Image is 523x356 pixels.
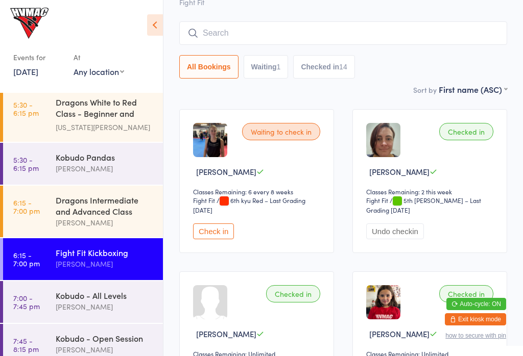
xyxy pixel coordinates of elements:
button: how to secure with pin [445,332,506,339]
div: Checked in [266,285,320,302]
button: All Bookings [179,55,239,79]
div: [PERSON_NAME] [56,344,154,355]
img: Hunter Valley Martial Arts Centre Morisset [10,8,49,39]
div: Kobudo - Open Session [56,333,154,344]
div: Fight Fit Kickboxing [56,247,154,258]
time: 7:45 - 8:15 pm [13,337,39,353]
span: [PERSON_NAME] [369,166,430,177]
span: / 6th kyu Red – Last Grading [DATE] [193,196,305,214]
button: Auto-cycle: ON [446,298,506,310]
div: Any location [74,66,124,77]
div: Checked in [439,123,493,140]
div: Fight Fit [366,196,388,205]
div: Dragons White to Red Class - Beginner and Intermed... [56,96,154,121]
button: Exit kiosk mode [445,313,506,325]
button: Waiting1 [244,55,289,79]
span: [PERSON_NAME] [196,166,256,177]
img: image1726562946.png [193,123,227,157]
div: Dragons Intermediate and Advanced Class [56,194,154,217]
div: [PERSON_NAME] [56,217,154,228]
input: Search [179,21,507,45]
div: Waiting to check in [242,123,320,140]
div: Classes Remaining: 2 this week [366,187,496,196]
time: 6:15 - 7:00 pm [13,198,40,215]
span: [PERSON_NAME] [369,328,430,339]
img: image1697581553.png [366,123,400,157]
time: 5:30 - 6:15 pm [13,100,39,117]
img: image1680302559.png [366,285,400,319]
button: Checked in14 [293,55,354,79]
div: Kobudo - All Levels [56,290,154,301]
div: Events for [13,49,63,66]
div: First name (ASC) [439,84,507,95]
a: [DATE] [13,66,38,77]
div: [PERSON_NAME] [56,163,154,174]
time: 7:00 - 7:45 pm [13,294,40,310]
div: Checked in [439,285,493,302]
button: Undo checkin [366,223,424,239]
a: 6:15 -7:00 pmDragons Intermediate and Advanced Class[PERSON_NAME] [3,186,163,237]
a: 7:00 -7:45 pmKobudo - All Levels[PERSON_NAME] [3,281,163,323]
a: 6:15 -7:00 pmFight Fit Kickboxing[PERSON_NAME] [3,238,163,280]
div: Classes Remaining: 6 every 8 weeks [193,187,323,196]
div: [PERSON_NAME] [56,301,154,313]
div: 1 [277,63,281,71]
span: / 5th [PERSON_NAME] – Last Grading [DATE] [366,196,481,214]
label: Sort by [413,85,437,95]
a: 5:30 -6:15 pmKobudo Pandas[PERSON_NAME] [3,143,163,185]
button: Check in [193,223,234,239]
div: At [74,49,124,66]
div: Kobudo Pandas [56,151,154,163]
div: [PERSON_NAME] [56,258,154,270]
div: Fight Fit [193,196,215,205]
div: 14 [339,63,347,71]
div: [US_STATE][PERSON_NAME] [56,121,154,133]
span: [PERSON_NAME] [196,328,256,339]
time: 5:30 - 6:15 pm [13,156,39,172]
time: 6:15 - 7:00 pm [13,251,40,267]
a: 5:30 -6:15 pmDragons White to Red Class - Beginner and Intermed...[US_STATE][PERSON_NAME] [3,88,163,142]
